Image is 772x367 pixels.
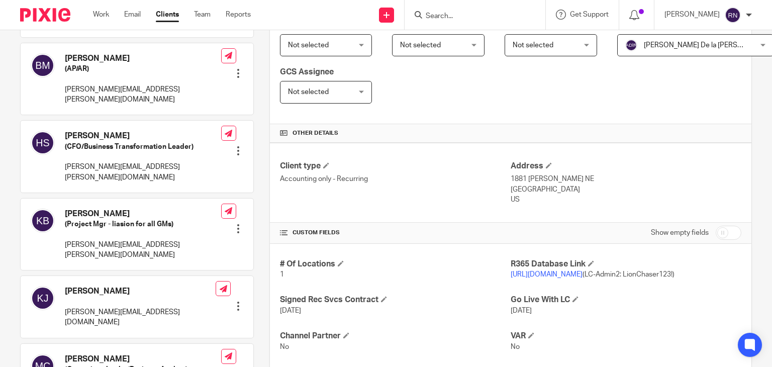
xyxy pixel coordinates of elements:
a: Reports [226,10,251,20]
h4: [PERSON_NAME] [65,354,221,364]
h4: [PERSON_NAME] [65,131,221,141]
a: Clients [156,10,179,20]
h5: (AP/AR) [65,64,221,74]
img: svg%3E [31,209,55,233]
span: GCS Assignee [280,68,334,76]
h4: Address [511,161,741,171]
img: svg%3E [31,286,55,310]
h4: Go Live With LC [511,295,741,305]
p: [GEOGRAPHIC_DATA] [511,185,741,195]
p: Accounting only - Recurring [280,174,511,184]
span: [DATE] [280,307,301,314]
p: [PERSON_NAME][EMAIL_ADDRESS][DOMAIN_NAME] [65,307,216,328]
h4: # Of Locations [280,259,511,269]
a: Email [124,10,141,20]
span: Not selected [288,42,329,49]
h4: [PERSON_NAME] [65,209,221,219]
h4: VAR [511,331,741,341]
h4: Client type [280,161,511,171]
h4: Channel Partner [280,331,511,341]
img: svg%3E [725,7,741,23]
img: svg%3E [625,39,637,51]
span: (LC-Admin2: LionChaser123!) [511,271,674,278]
h4: CUSTOM FIELDS [280,229,511,237]
p: [PERSON_NAME] [664,10,720,20]
span: No [511,343,520,350]
img: Pixie [20,8,70,22]
span: Other details [293,129,338,137]
span: Not selected [288,88,329,96]
p: [PERSON_NAME][EMAIL_ADDRESS][PERSON_NAME][DOMAIN_NAME] [65,162,221,182]
span: Get Support [570,11,609,18]
img: svg%3E [31,53,55,77]
h5: (CFO/Business Transformation Leader) [65,142,221,152]
span: 1 [280,271,284,278]
input: Search [425,12,515,21]
p: [PERSON_NAME][EMAIL_ADDRESS][PERSON_NAME][DOMAIN_NAME] [65,84,221,105]
h4: R365 Database Link [511,259,741,269]
img: svg%3E [31,131,55,155]
label: Show empty fields [651,228,709,238]
h5: (Project Mgr - liasion for all GMs) [65,219,221,229]
h4: Signed Rec Svcs Contract [280,295,511,305]
p: US [511,195,741,205]
h4: [PERSON_NAME] [65,286,216,297]
a: [URL][DOMAIN_NAME] [511,271,583,278]
span: No [280,343,289,350]
h4: [PERSON_NAME] [65,53,221,64]
span: [DATE] [511,307,532,314]
p: [PERSON_NAME][EMAIL_ADDRESS][PERSON_NAME][DOMAIN_NAME] [65,240,221,260]
span: Not selected [400,42,441,49]
a: Work [93,10,109,20]
span: Not selected [513,42,553,49]
p: 1881 [PERSON_NAME] NE [511,174,741,184]
a: Team [194,10,211,20]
